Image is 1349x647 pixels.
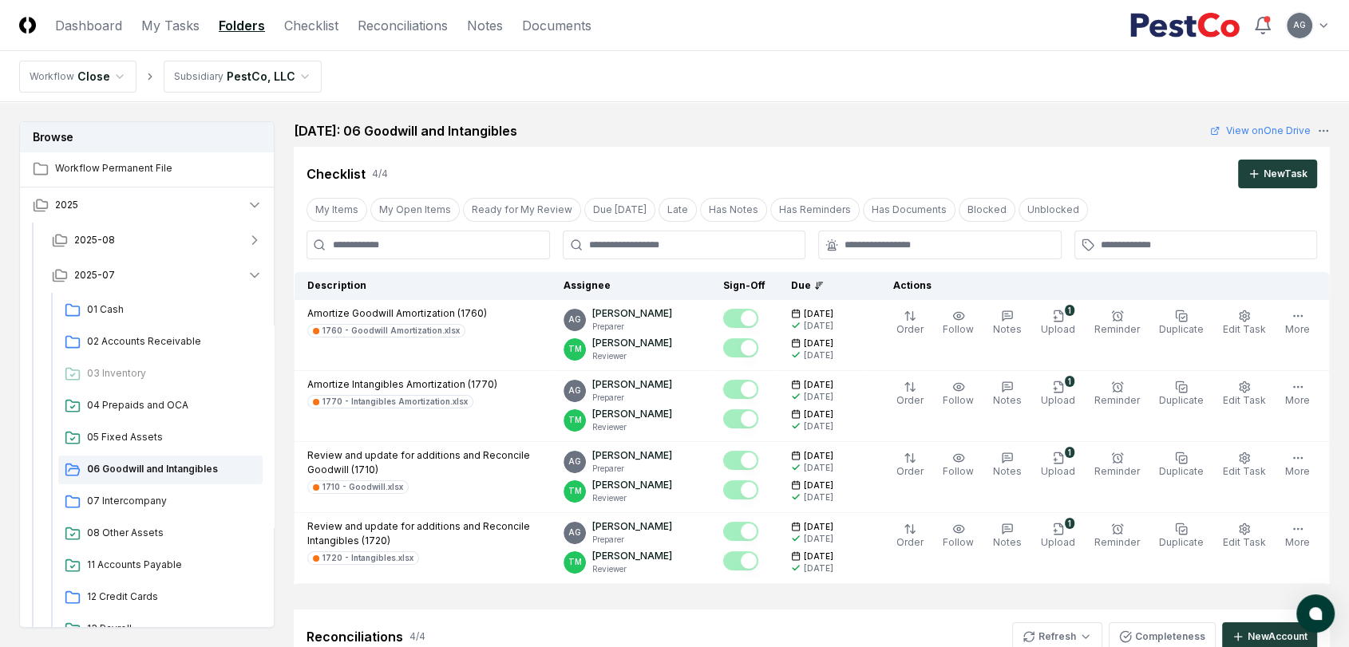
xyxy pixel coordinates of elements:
[893,519,927,553] button: Order
[1264,167,1307,181] div: New Task
[1220,519,1269,553] button: Edit Task
[1065,447,1074,458] div: 1
[592,534,672,546] p: Preparer
[87,621,256,636] span: 13 Payroll
[592,407,672,421] p: [PERSON_NAME]
[87,302,256,317] span: 01 Cash
[1238,160,1317,188] button: NewTask
[804,308,833,320] span: [DATE]
[87,590,256,604] span: 12 Credit Cards
[791,278,855,293] div: Due
[990,519,1025,553] button: Notes
[1038,306,1078,340] button: 1Upload
[659,198,697,222] button: Late
[307,551,419,565] a: 1720 - Intangibles.xlsx
[1159,465,1204,477] span: Duplicate
[804,391,833,403] div: [DATE]
[723,409,758,428] button: Mark complete
[804,462,833,474] div: [DATE]
[87,334,256,349] span: 02 Accounts Receivable
[372,167,388,181] div: 4 / 4
[592,519,672,534] p: [PERSON_NAME]
[307,377,497,392] p: Amortize Intangibles Amortization (1770)
[1220,306,1269,340] button: Edit Task
[1223,394,1266,406] span: Edit Task
[141,16,200,35] a: My Tasks
[804,479,833,491] span: [DATE]
[358,16,448,35] a: Reconciliations
[993,465,1022,477] span: Notes
[804,408,833,420] span: [DATE]
[990,306,1025,340] button: Notes
[592,448,672,463] p: [PERSON_NAME]
[1159,394,1204,406] span: Duplicate
[893,377,927,411] button: Order
[1041,323,1075,335] span: Upload
[1091,448,1143,482] button: Reminder
[551,272,710,300] th: Assignee
[74,233,115,247] span: 2025-08
[943,465,974,477] span: Follow
[87,526,256,540] span: 08 Other Assets
[592,336,672,350] p: [PERSON_NAME]
[723,522,758,541] button: Mark complete
[20,187,275,223] button: 2025
[1282,519,1313,553] button: More
[1065,305,1074,316] div: 1
[584,198,655,222] button: Due Today
[55,16,122,35] a: Dashboard
[307,164,366,183] div: Checklist
[1156,519,1207,553] button: Duplicate
[804,550,833,562] span: [DATE]
[896,465,924,477] span: Order
[1282,377,1313,411] button: More
[1129,13,1240,38] img: PestCo logo
[1041,465,1075,477] span: Upload
[1156,448,1207,482] button: Duplicate
[58,615,263,644] a: 13 Payroll
[1220,448,1269,482] button: Edit Task
[19,61,322,93] nav: breadcrumb
[1282,448,1313,482] button: More
[20,122,274,152] h3: Browse
[20,152,275,187] a: Workflow Permanent File
[55,198,78,212] span: 2025
[1159,323,1204,335] span: Duplicate
[804,491,833,503] div: [DATE]
[943,394,974,406] span: Follow
[723,551,758,570] button: Mark complete
[592,549,672,563] p: [PERSON_NAME]
[467,16,503,35] a: Notes
[804,337,833,349] span: [DATE]
[1091,377,1143,411] button: Reminder
[1094,536,1140,548] span: Reminder
[990,448,1025,482] button: Notes
[592,306,672,321] p: [PERSON_NAME]
[55,161,263,176] span: Workflow Permanent File
[1041,536,1075,548] span: Upload
[723,380,758,399] button: Mark complete
[1094,465,1140,477] span: Reminder
[1220,377,1269,411] button: Edit Task
[568,527,581,539] span: AG
[19,17,36,34] img: Logo
[896,536,924,548] span: Order
[39,223,275,258] button: 2025-08
[940,306,977,340] button: Follow
[592,421,672,433] p: Reviewer
[943,323,974,335] span: Follow
[940,377,977,411] button: Follow
[87,462,256,476] span: 06 Goodwill and Intangibles
[322,552,413,564] div: 1720 - Intangibles.xlsx
[58,360,263,389] a: 03 Inventory
[993,536,1022,548] span: Notes
[1038,377,1078,411] button: 1Upload
[1038,519,1078,553] button: 1Upload
[87,494,256,508] span: 07 Intercompany
[723,309,758,328] button: Mark complete
[723,480,758,499] button: Mark complete
[307,519,538,548] p: Review and update for additions and Reconcile Intangibles (1720)
[58,551,263,580] a: 11 Accounts Payable
[30,69,74,84] div: Workflow
[1223,536,1266,548] span: Edit Task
